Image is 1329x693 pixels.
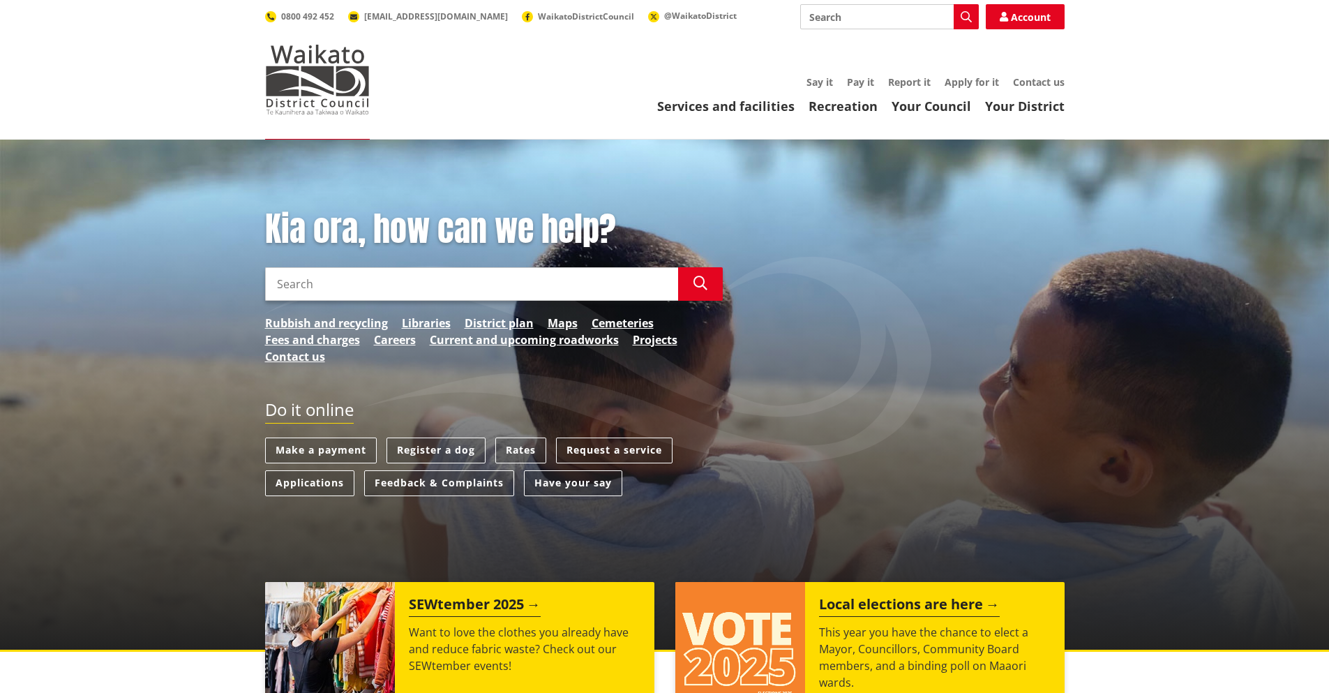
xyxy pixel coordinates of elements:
[386,438,486,463] a: Register a dog
[364,10,508,22] span: [EMAIL_ADDRESS][DOMAIN_NAME]
[409,624,640,674] p: Want to love the clothes you already have and reduce fabric waste? Check out our SEWtember events!
[888,75,931,89] a: Report it
[348,10,508,22] a: [EMAIL_ADDRESS][DOMAIN_NAME]
[265,348,325,365] a: Contact us
[364,470,514,496] a: Feedback & Complaints
[985,98,1065,114] a: Your District
[265,267,678,301] input: Search input
[648,10,737,22] a: @WaikatoDistrict
[265,209,723,250] h1: Kia ora, how can we help?
[265,400,354,424] h2: Do it online
[265,331,360,348] a: Fees and charges
[409,596,541,617] h2: SEWtember 2025
[556,438,673,463] a: Request a service
[847,75,874,89] a: Pay it
[538,10,634,22] span: WaikatoDistrictCouncil
[809,98,878,114] a: Recreation
[265,10,334,22] a: 0800 492 452
[374,331,416,348] a: Careers
[806,75,833,89] a: Say it
[892,98,971,114] a: Your Council
[524,470,622,496] a: Have your say
[265,470,354,496] a: Applications
[265,438,377,463] a: Make a payment
[265,45,370,114] img: Waikato District Council - Te Kaunihera aa Takiwaa o Waikato
[945,75,999,89] a: Apply for it
[430,331,619,348] a: Current and upcoming roadworks
[657,98,795,114] a: Services and facilities
[592,315,654,331] a: Cemeteries
[819,596,1000,617] h2: Local elections are here
[664,10,737,22] span: @WaikatoDistrict
[265,315,388,331] a: Rubbish and recycling
[548,315,578,331] a: Maps
[402,315,451,331] a: Libraries
[495,438,546,463] a: Rates
[522,10,634,22] a: WaikatoDistrictCouncil
[281,10,334,22] span: 0800 492 452
[1013,75,1065,89] a: Contact us
[986,4,1065,29] a: Account
[633,331,677,348] a: Projects
[819,624,1051,691] p: This year you have the chance to elect a Mayor, Councillors, Community Board members, and a bindi...
[800,4,979,29] input: Search input
[465,315,534,331] a: District plan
